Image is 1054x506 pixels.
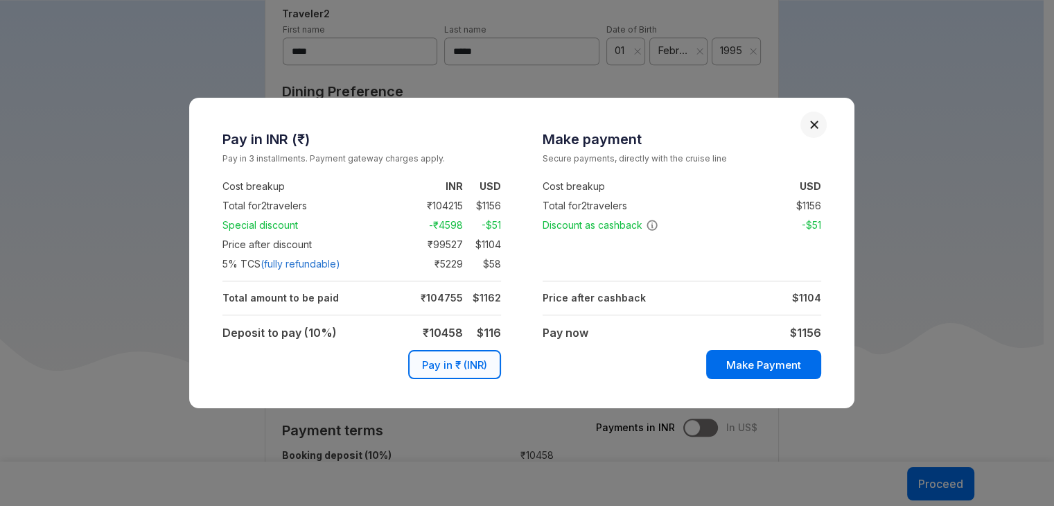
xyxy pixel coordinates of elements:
button: Make Payment [706,350,821,379]
button: Pay in ₹ (INR) [408,350,501,379]
small: Secure payments, directly with the cruise line [543,152,821,166]
td: $ 58 [463,256,501,272]
td: Cost breakup [222,177,405,196]
td: $ 1104 [463,236,501,253]
strong: USD [480,180,501,192]
td: Special discount [222,216,405,235]
strong: $ 116 [477,326,501,340]
strong: Price after cashback [543,292,646,304]
strong: ₹ 104755 [421,292,463,304]
strong: Total amount to be paid [222,292,339,304]
td: Total for 2 travelers [543,196,725,216]
button: Close [809,120,819,130]
td: ₹ 5229 [405,256,463,272]
td: Price after discount [222,235,405,254]
td: ₹ 104215 [405,198,463,214]
td: ₹ 99527 [405,236,463,253]
h3: Pay in INR (₹) [222,131,501,148]
td: -$ 51 [463,217,501,234]
h3: Make payment [543,131,821,148]
strong: $ 1156 [790,326,821,340]
strong: Pay now [543,326,588,340]
strong: Deposit to pay (10%) [222,326,337,340]
td: 5 % TCS [222,254,405,274]
small: Pay in 3 installments. Payment gateway charges apply. [222,152,501,166]
td: -$ 51 [783,217,821,234]
strong: ₹ 10458 [423,326,463,340]
td: Cost breakup [543,177,725,196]
strong: $ 1162 [473,292,501,304]
td: -₹ 4598 [405,217,463,234]
span: Discount as cashback [543,218,658,232]
strong: $ 1104 [792,292,821,304]
td: $ 1156 [463,198,501,214]
td: $ 1156 [783,198,821,214]
td: Total for 2 travelers [222,196,405,216]
strong: INR [446,180,463,192]
span: (fully refundable) [261,257,340,271]
strong: USD [800,180,821,192]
